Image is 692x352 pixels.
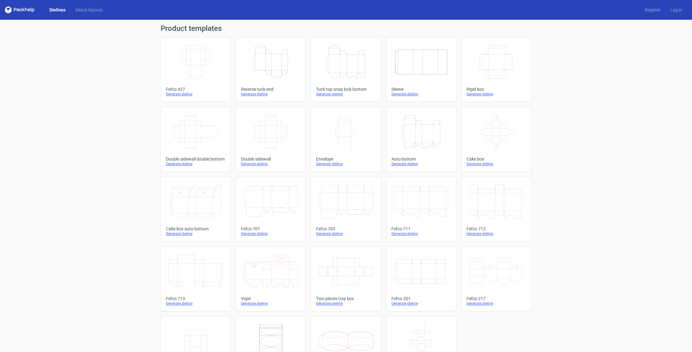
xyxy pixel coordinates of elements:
[44,7,70,13] a: Dielines
[391,92,451,97] div: Generate dieline
[466,296,526,301] div: Fefco 217
[70,7,108,13] a: Diecut layouts
[161,107,231,172] a: Double sidewall double bottomGenerate dieline
[241,161,301,166] div: Generate dieline
[241,87,301,92] div: Reverse tuck end
[466,92,526,97] div: Generate dieline
[316,296,376,301] div: Two pieces tray box
[241,157,301,161] div: Double sidewall
[161,25,531,32] h1: Product templates
[236,37,306,102] a: Reverse tuck endGenerate dieline
[311,246,381,311] a: Two pieces tray boxGenerate dieline
[311,177,381,241] a: Fefco 703Generate dieline
[236,177,306,241] a: Fefco 701Generate dieline
[316,157,376,161] div: Envelope
[166,226,226,231] div: Cake box auto bottom
[166,231,226,236] div: Generate dieline
[166,296,226,301] div: Fefco 713
[461,246,531,311] a: Fefco 217Generate dieline
[391,87,451,92] div: Sleeve
[166,87,226,92] div: Fefco 427
[241,226,301,231] div: Fefco 701
[311,107,381,172] a: EnvelopeGenerate dieline
[241,301,301,306] div: Generate dieline
[311,37,381,102] a: Tuck top snap lock bottomGenerate dieline
[391,161,451,166] div: Generate dieline
[236,246,306,311] a: YopeGenerate dieline
[316,87,376,92] div: Tuck top snap lock bottom
[386,37,456,102] a: SleeveGenerate dieline
[391,296,451,301] div: Fefco 201
[161,37,231,102] a: Fefco 427Generate dieline
[386,107,456,172] a: Auto bottomGenerate dieline
[391,231,451,236] div: Generate dieline
[161,246,231,311] a: Fefco 713Generate dieline
[386,177,456,241] a: Fefco 711Generate dieline
[466,226,526,231] div: Fefco 712
[316,161,376,166] div: Generate dieline
[466,157,526,161] div: Cake box
[166,92,226,97] div: Generate dieline
[391,157,451,161] div: Auto bottom
[316,231,376,236] div: Generate dieline
[466,87,526,92] div: Rigid box
[166,301,226,306] div: Generate dieline
[316,92,376,97] div: Generate dieline
[161,177,231,241] a: Cake box auto bottomGenerate dieline
[316,226,376,231] div: Fefco 703
[386,246,456,311] a: Fefco 201Generate dieline
[466,231,526,236] div: Generate dieline
[466,161,526,166] div: Generate dieline
[391,301,451,306] div: Generate dieline
[241,92,301,97] div: Generate dieline
[316,301,376,306] div: Generate dieline
[461,37,531,102] a: Rigid boxGenerate dieline
[461,177,531,241] a: Fefco 712Generate dieline
[461,107,531,172] a: Cake boxGenerate dieline
[665,7,687,13] a: Log in
[466,301,526,306] div: Generate dieline
[241,296,301,301] div: Yope
[640,7,665,13] a: Register
[241,231,301,236] div: Generate dieline
[236,107,306,172] a: Double sidewallGenerate dieline
[166,161,226,166] div: Generate dieline
[166,157,226,161] div: Double sidewall double bottom
[391,226,451,231] div: Fefco 711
